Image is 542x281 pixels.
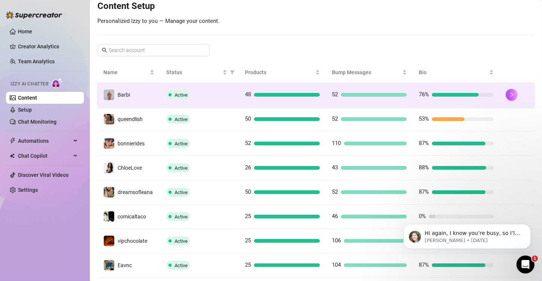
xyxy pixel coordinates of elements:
span: Active [175,92,188,98]
a: Home [18,28,32,34]
span: dreamsofleana [118,189,153,195]
span: search [102,48,107,53]
span: Active [175,238,188,244]
a: Content [18,95,37,101]
iframe: Intercom live chat [517,256,535,274]
span: Eavnc [118,262,132,268]
span: 88% [419,164,429,171]
span: 25 [245,213,251,220]
span: Products [245,68,314,76]
span: 25 [245,262,251,268]
th: Bump Messages [326,62,413,83]
span: filter [228,67,236,78]
span: right [509,92,514,97]
span: comicaltaco [118,214,146,220]
span: ChloeLove [118,165,142,171]
img: AI Chatter [51,78,63,88]
img: ChloeLove [104,163,114,173]
span: 46 [332,213,338,220]
img: logo-BBDzfeDw.svg [6,11,62,19]
span: Active [175,141,188,146]
h3: Content Setup [97,0,535,12]
img: dreamsofleana [104,187,114,197]
span: Barbi [118,92,130,98]
input: Search account [109,46,199,54]
span: 76% [419,91,429,98]
a: Settings [18,187,38,193]
span: 106 [332,237,341,244]
span: 87% [419,262,429,268]
span: vipchocolate [118,238,147,244]
th: Products [239,62,326,83]
a: Setup [18,107,32,113]
th: Name [97,62,160,83]
span: 50 [245,115,251,122]
span: Automations [18,135,71,147]
span: 53% [419,115,429,122]
a: Chat Monitoring [18,119,57,125]
img: comicaltaco [104,211,114,222]
span: 104 [332,262,341,268]
span: 87% [419,188,429,195]
img: vipchocolate [104,236,114,246]
img: queendlish [104,114,114,124]
img: bonnierides [104,138,114,149]
span: Chat Copilot [18,150,71,162]
span: Active [175,263,188,268]
img: Chat Copilot [10,153,15,158]
span: 110 [332,140,341,146]
span: Active [175,214,188,220]
span: Bio [419,68,488,76]
span: thunderbolt [10,138,16,144]
span: 26 [245,164,251,171]
span: bonnierides [118,140,145,146]
span: Personalized Izzy to you — Manage your content. [97,18,219,24]
span: 43 [332,164,338,171]
span: Active [175,190,188,195]
span: 52 [332,115,338,122]
a: Discover Viral Videos [18,172,69,178]
th: Status [160,62,239,83]
span: queendlish [118,116,143,122]
span: 87% [419,140,429,146]
img: Eavnc [104,260,114,271]
span: 25 [245,237,251,244]
span: Name [103,68,148,76]
a: Team Analytics [18,58,55,64]
span: 52 [332,91,338,98]
span: 52 [245,140,251,146]
a: Creator Analytics [18,40,78,52]
span: 48 [245,91,251,98]
span: Active [175,165,188,171]
span: Bump Messages [332,68,401,76]
button: right [506,89,518,101]
span: 50 [245,188,251,195]
img: Barbi [104,90,114,100]
th: Bio [413,62,500,83]
span: 1 [532,256,538,262]
span: Izzy AI Chatter [10,81,48,88]
span: filter [230,70,234,75]
span: 52 [332,188,338,195]
span: Status [166,68,221,76]
iframe: Intercom notifications message [392,208,542,261]
span: Active [175,117,188,122]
